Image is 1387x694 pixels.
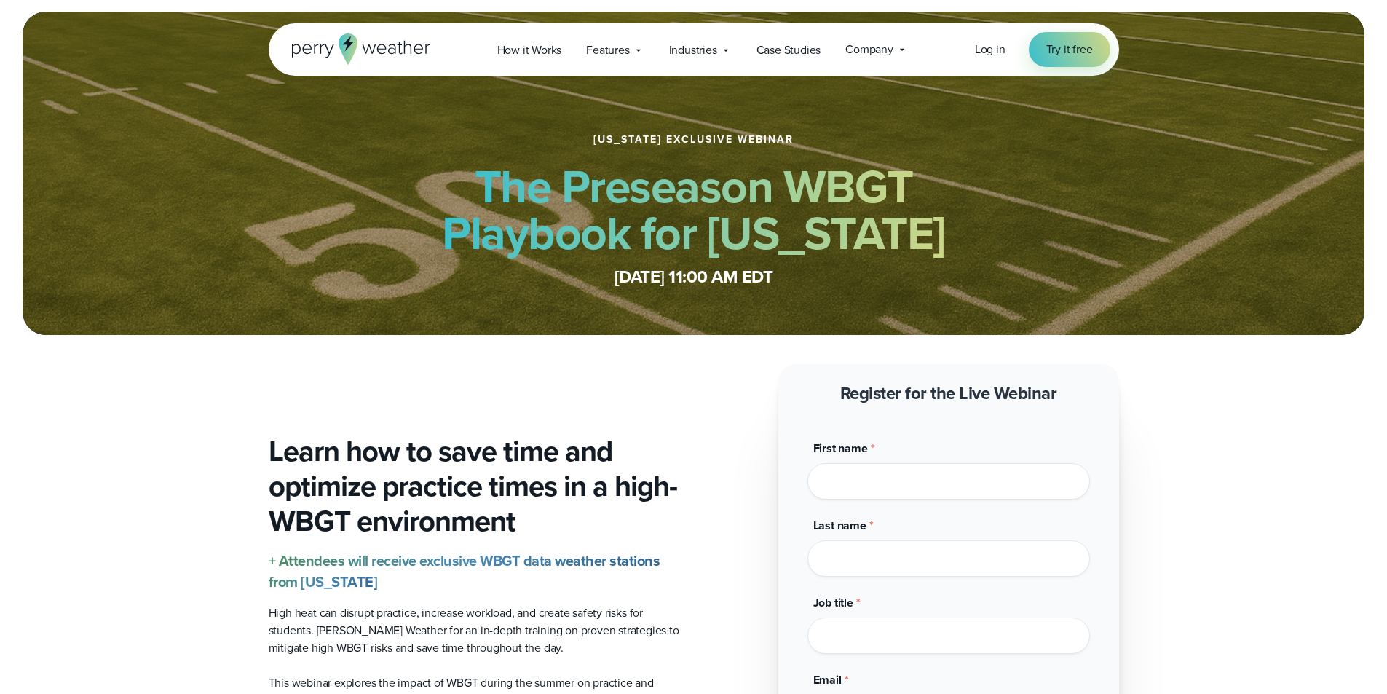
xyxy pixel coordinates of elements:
[269,550,660,593] strong: + Attendees will receive exclusive WBGT data weather stations from [US_STATE]
[813,517,866,534] span: Last name
[269,604,682,657] p: High heat can disrupt practice, increase workload, and create safety risks for students. [PERSON_...
[975,41,1005,58] a: Log in
[845,41,893,58] span: Company
[840,380,1057,406] strong: Register for the Live Webinar
[485,35,574,65] a: How it Works
[442,152,945,267] strong: The Preseason WBGT Playbook for [US_STATE]
[756,42,821,59] span: Case Studies
[1029,32,1110,67] a: Try it free
[813,440,868,457] span: First name
[593,134,794,146] h1: [US_STATE] Exclusive Webinar
[669,42,717,59] span: Industries
[813,594,853,611] span: Job title
[269,434,682,539] h3: Learn how to save time and optimize practice times in a high-WBGT environment
[813,671,842,688] span: Email
[615,264,773,290] strong: [DATE] 11:00 AM EDT
[744,35,834,65] a: Case Studies
[497,42,562,59] span: How it Works
[586,42,629,59] span: Features
[1046,41,1093,58] span: Try it free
